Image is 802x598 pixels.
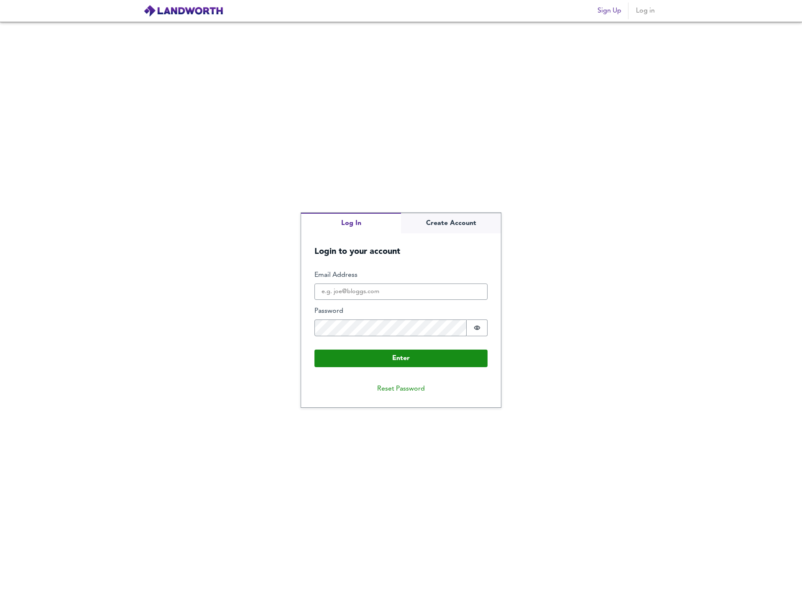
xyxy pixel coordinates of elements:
[301,233,501,257] h5: Login to your account
[314,284,488,300] input: e.g. joe@bloggs.com
[314,271,488,280] label: Email Address
[635,5,655,17] span: Log in
[401,213,501,233] button: Create Account
[143,5,223,17] img: logo
[598,5,621,17] span: Sign Up
[301,213,401,233] button: Log In
[314,350,488,367] button: Enter
[467,319,488,336] button: Show password
[314,307,488,316] label: Password
[632,3,659,19] button: Log in
[594,3,625,19] button: Sign Up
[370,381,432,397] button: Reset Password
